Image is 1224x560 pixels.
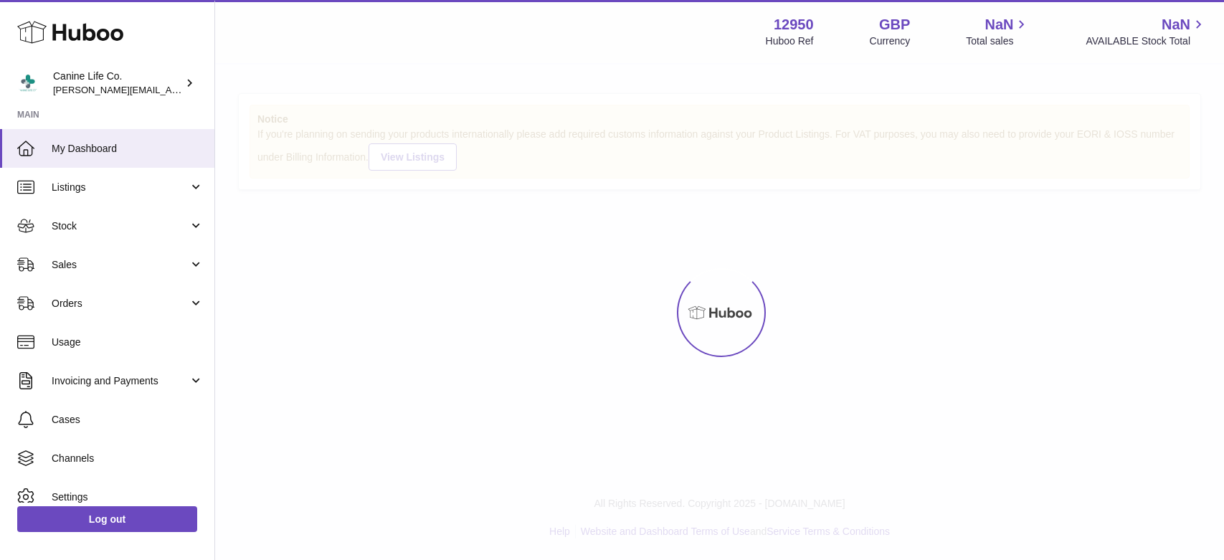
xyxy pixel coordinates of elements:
span: Orders [52,297,189,310]
div: Canine Life Co. [53,70,182,97]
a: Log out [17,506,197,532]
span: Stock [52,219,189,233]
img: kevin@clsgltd.co.uk [17,72,39,94]
span: Invoicing and Payments [52,374,189,388]
span: Sales [52,258,189,272]
span: Cases [52,413,204,427]
div: Currency [870,34,911,48]
a: NaN AVAILABLE Stock Total [1086,15,1207,48]
span: My Dashboard [52,142,204,156]
strong: GBP [879,15,910,34]
span: Listings [52,181,189,194]
div: Huboo Ref [766,34,814,48]
a: NaN Total sales [966,15,1030,48]
span: [PERSON_NAME][EMAIL_ADDRESS][DOMAIN_NAME] [53,84,288,95]
span: Settings [52,490,204,504]
span: NaN [985,15,1013,34]
span: Usage [52,336,204,349]
span: Channels [52,452,204,465]
span: NaN [1162,15,1190,34]
span: AVAILABLE Stock Total [1086,34,1207,48]
strong: 12950 [774,15,814,34]
span: Total sales [966,34,1030,48]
